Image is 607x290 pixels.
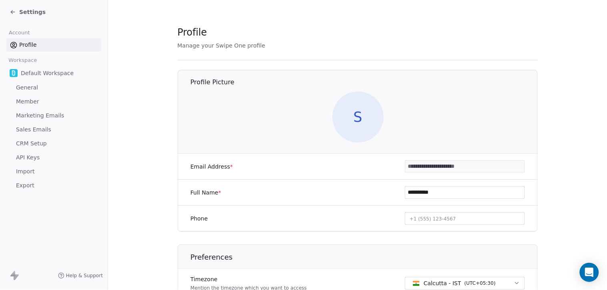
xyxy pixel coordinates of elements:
[16,181,34,190] span: Export
[405,212,525,225] button: +1 (555) 123-4567
[6,151,101,164] a: API Keys
[6,38,101,52] a: Profile
[190,189,221,197] label: Full Name
[190,78,538,87] h1: Profile Picture
[6,95,101,108] a: Member
[6,123,101,136] a: Sales Emails
[580,263,599,282] div: Open Intercom Messenger
[6,179,101,192] a: Export
[10,8,46,16] a: Settings
[464,280,495,287] span: ( UTC+05:30 )
[6,165,101,178] a: Import
[424,279,461,287] span: Calcutta - IST
[10,69,18,77] img: twitter.png
[16,125,51,134] span: Sales Emails
[190,215,208,222] label: Phone
[21,69,74,77] span: Default Workspace
[58,272,103,279] a: Help & Support
[19,8,46,16] span: Settings
[16,167,34,176] span: Import
[6,137,101,150] a: CRM Setup
[16,83,38,92] span: General
[178,26,207,38] span: Profile
[16,139,47,148] span: CRM Setup
[19,41,37,49] span: Profile
[405,277,525,290] button: Calcutta - IST(UTC+05:30)
[190,252,538,262] h1: Preferences
[410,216,456,222] span: +1 (555) 123-4567
[16,153,40,162] span: API Keys
[66,272,103,279] span: Help & Support
[5,54,40,66] span: Workspace
[178,42,265,49] span: Manage your Swipe One profile
[16,97,39,106] span: Member
[332,91,383,143] span: S
[5,27,33,39] span: Account
[190,163,233,171] label: Email Address
[6,109,101,122] a: Marketing Emails
[190,275,307,283] label: Timezone
[16,111,64,120] span: Marketing Emails
[6,81,101,94] a: General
